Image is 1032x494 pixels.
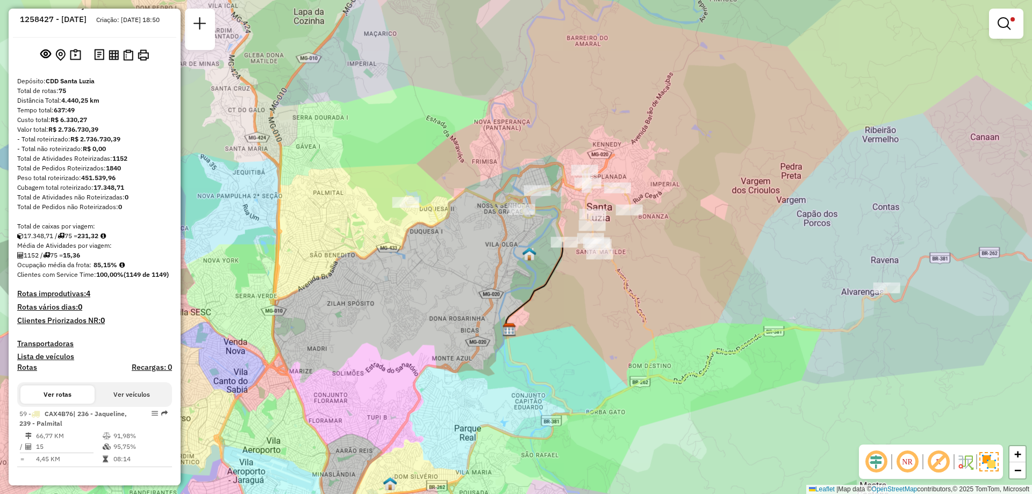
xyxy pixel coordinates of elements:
[1010,17,1015,22] span: Filtro Ativo
[78,302,82,312] strong: 0
[54,106,75,114] strong: 637:49
[17,316,172,325] h4: Clientes Priorizados NR:
[103,433,111,439] i: % de utilização do peso
[35,431,102,441] td: 66,77 KM
[132,363,172,372] h4: Recargas: 0
[1009,462,1026,478] a: Zoom out
[92,15,164,25] div: Criação: [DATE] 18:50
[17,173,172,183] div: Peso total roteirizado:
[17,105,172,115] div: Tempo total:
[926,449,951,475] span: Exibir rótulo
[81,174,116,182] strong: 451.539,96
[20,385,95,404] button: Ver rotas
[17,270,96,278] span: Clientes com Service Time:
[522,247,536,261] img: Cross Santa Luzia
[101,233,106,239] i: Meta Caixas/viagem: 203,60 Diferença: 27,72
[25,433,32,439] i: Distância Total
[103,443,111,450] i: % de utilização da cubagem
[45,410,73,418] span: CAX4B76
[43,252,50,259] i: Total de rotas
[17,252,24,259] i: Total de Atividades
[17,202,172,212] div: Total de Pedidos não Roteirizados:
[17,250,172,260] div: 1152 / 75 =
[94,261,117,269] strong: 85,15%
[17,125,172,134] div: Valor total:
[17,303,172,312] h4: Rotas vários dias:
[17,339,172,348] h4: Transportadoras
[17,163,172,173] div: Total de Pedidos Roteirizados:
[86,289,90,298] strong: 4
[35,454,102,464] td: 4,45 KM
[35,441,102,452] td: 15
[17,144,172,154] div: - Total não roteirizado:
[17,261,91,269] span: Ocupação média da frota:
[17,363,37,372] a: Rotas
[806,485,1032,494] div: Map data © contributors,© 2025 TomTom, Microsoft
[53,47,68,63] button: Centralizar mapa no depósito ou ponto de apoio
[119,262,125,268] em: Média calculada utilizando a maior ocupação (%Peso ou %Cubagem) de cada rota da sessão. Rotas cro...
[809,485,835,493] a: Leaflet
[17,352,172,361] h4: Lista de veículos
[863,449,889,475] span: Ocultar deslocamento
[836,485,838,493] span: |
[17,233,24,239] i: Cubagem total roteirizado
[1014,447,1021,461] span: +
[61,96,99,104] strong: 4.440,25 km
[83,145,106,153] strong: R$ 0,00
[63,251,80,259] strong: 15,36
[118,203,122,211] strong: 0
[59,87,66,95] strong: 75
[17,96,172,105] div: Distância Total:
[17,134,172,144] div: - Total roteirizado:
[96,270,124,278] strong: 100,00%
[161,410,168,417] em: Rota exportada
[113,431,167,441] td: 91,98%
[979,452,999,471] img: Exibir/Ocultar setores
[125,193,128,201] strong: 0
[17,192,172,202] div: Total de Atividades não Roteirizadas:
[894,449,920,475] span: Ocultar NR
[68,47,83,63] button: Painel de Sugestão
[872,485,918,493] a: OpenStreetMap
[17,86,172,96] div: Total de rotas:
[17,231,172,241] div: 17.348,71 / 75 =
[70,135,120,143] strong: R$ 2.736.730,39
[46,77,95,85] strong: CDD Santa Luzia
[19,454,25,464] td: =
[189,13,211,37] a: Nova sessão e pesquisa
[58,233,64,239] i: Total de rotas
[17,221,172,231] div: Total de caixas por viagem:
[20,15,87,24] h6: 1258427 - [DATE]
[17,76,172,86] div: Depósito:
[17,183,172,192] div: Cubagem total roteirizado:
[503,323,517,337] img: CDD Santa Luzia
[1009,446,1026,462] a: Zoom in
[112,154,127,162] strong: 1152
[38,46,53,63] button: Exibir sessão original
[1014,463,1021,477] span: −
[95,385,169,404] button: Ver veículos
[103,456,108,462] i: Tempo total em rota
[17,154,172,163] div: Total de Atividades Roteirizadas:
[957,453,974,470] img: Fluxo de ruas
[17,115,172,125] div: Custo total:
[383,477,397,491] img: 211 UDC WCL Vila Suzana
[19,410,127,427] span: | 236 - Jaqueline, 239 - Palmital
[94,183,124,191] strong: 17.348,71
[152,410,158,417] em: Opções
[101,316,105,325] strong: 0
[121,47,135,63] button: Visualizar Romaneio
[113,454,167,464] td: 08:14
[124,270,169,278] strong: (1149 de 1149)
[25,443,32,450] i: Total de Atividades
[993,13,1019,34] a: Exibir filtros
[106,164,121,172] strong: 1840
[17,289,172,298] h4: Rotas improdutivas:
[19,441,25,452] td: /
[113,441,167,452] td: 95,75%
[77,232,98,240] strong: 231,32
[19,410,127,427] span: 59 -
[17,241,172,250] div: Média de Atividades por viagem:
[51,116,87,124] strong: R$ 6.330,27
